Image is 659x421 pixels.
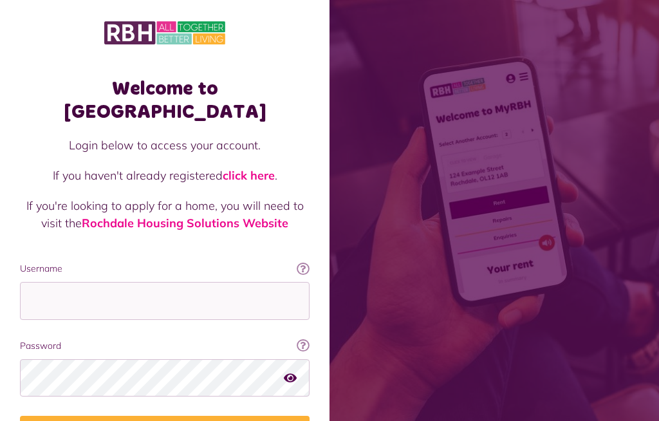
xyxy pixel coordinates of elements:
h1: Welcome to [GEOGRAPHIC_DATA] [20,77,310,124]
p: If you're looking to apply for a home, you will need to visit the [20,197,310,232]
p: Login below to access your account. [20,136,310,154]
label: Password [20,339,310,353]
p: If you haven't already registered . [20,167,310,184]
label: Username [20,262,310,276]
img: MyRBH [104,19,225,46]
a: Rochdale Housing Solutions Website [82,216,288,230]
a: click here [223,168,275,183]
